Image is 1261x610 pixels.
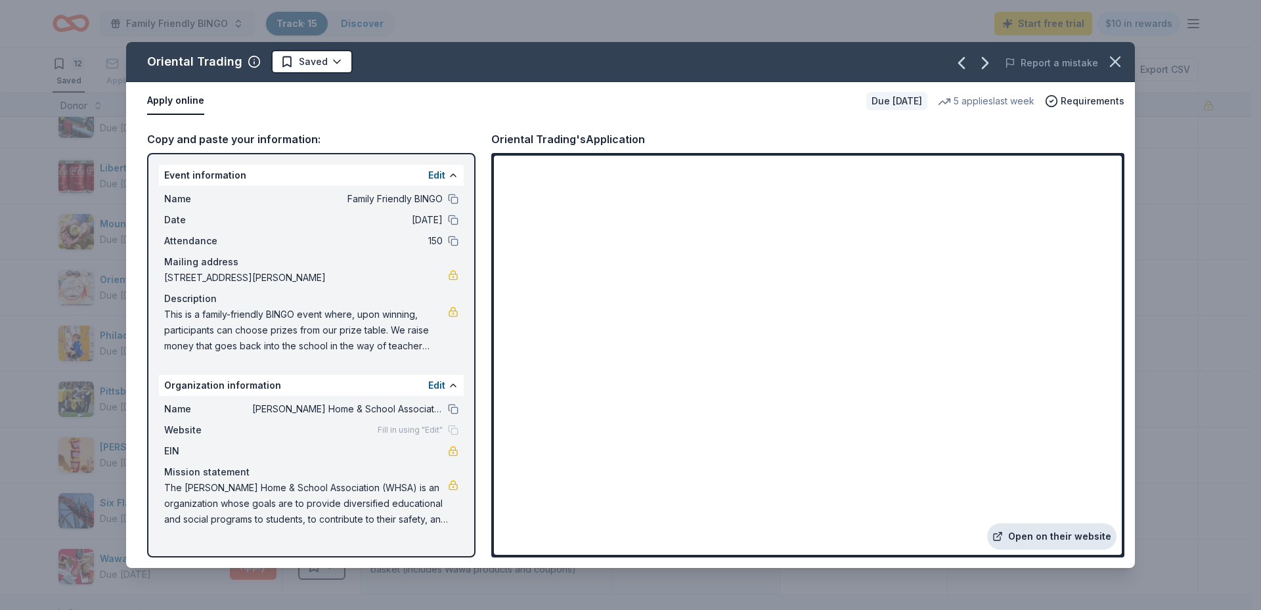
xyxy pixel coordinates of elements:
span: Website [164,422,252,438]
div: Copy and paste your information: [147,131,476,148]
span: Attendance [164,233,252,249]
button: Requirements [1045,93,1124,109]
a: Open on their website [987,523,1117,550]
span: Requirements [1061,93,1124,109]
button: Edit [428,378,445,393]
span: Date [164,212,252,228]
div: Due [DATE] [866,92,927,110]
span: [STREET_ADDRESS][PERSON_NAME] [164,270,448,286]
span: Name [164,401,252,417]
button: Saved [271,50,353,74]
button: Edit [428,167,445,183]
div: Mission statement [164,464,458,480]
div: Oriental Trading's Application [491,131,645,148]
div: Mailing address [164,254,458,270]
div: Oriental Trading [147,51,242,72]
span: Fill in using "Edit" [378,425,443,435]
button: Apply online [147,87,204,115]
span: 150 [252,233,443,249]
div: 5 applies last week [938,93,1034,109]
span: EIN [164,443,252,459]
button: Report a mistake [1005,55,1098,71]
span: The [PERSON_NAME] Home & School Association (WHSA) is an organization whose goals are to provide ... [164,480,448,527]
span: [PERSON_NAME] Home & School Association [252,401,443,417]
span: Family Friendly BINGO [252,191,443,207]
span: Saved [299,54,328,70]
div: Event information [159,165,464,186]
span: Name [164,191,252,207]
div: Organization information [159,375,464,396]
span: This is a family-friendly BINGO event where, upon winning, participants can choose prizes from ou... [164,307,448,354]
span: [DATE] [252,212,443,228]
div: Description [164,291,458,307]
